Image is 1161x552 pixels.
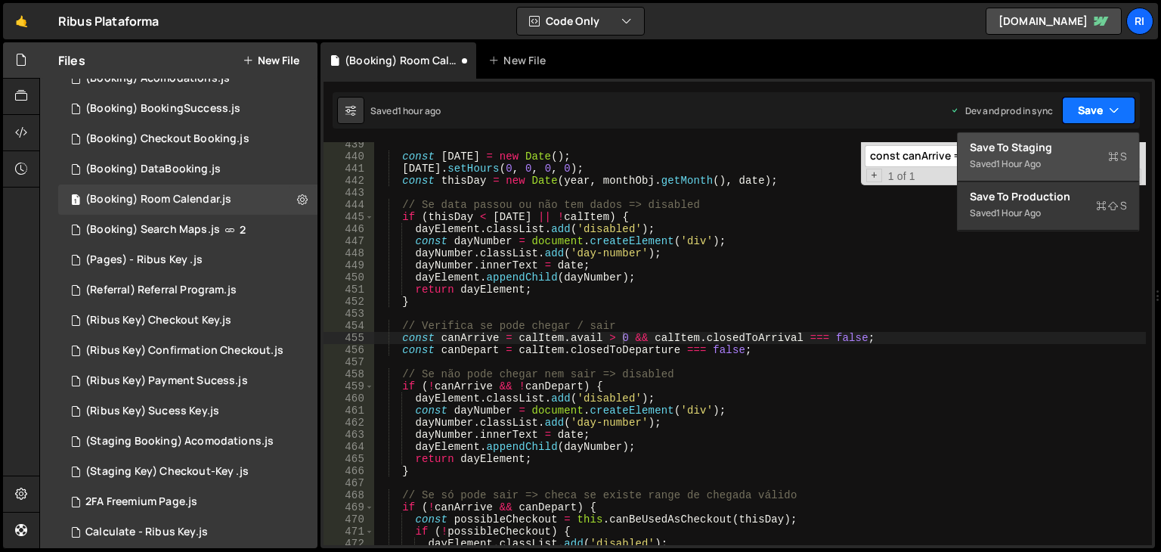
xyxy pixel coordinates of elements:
[324,284,374,296] div: 451
[324,175,374,187] div: 442
[324,332,374,344] div: 455
[1108,149,1127,164] span: S
[324,259,374,271] div: 449
[324,356,374,368] div: 457
[58,154,317,185] div: 10926/29987.js
[324,429,374,441] div: 463
[324,163,374,175] div: 441
[324,538,374,550] div: 472
[324,247,374,259] div: 448
[58,457,317,487] div: 10926/31675.js
[58,124,317,154] div: 10926/30058.js
[324,296,374,308] div: 452
[324,526,374,538] div: 471
[488,53,552,68] div: New File
[950,104,1053,117] div: Dev and prod in sync
[398,104,441,117] div: 1 hour ago
[85,526,208,539] div: Calculate - Ribus Key.js
[958,132,1139,181] button: Save to StagingS Saved1 hour ago
[324,150,374,163] div: 440
[1126,8,1153,35] a: Ri
[324,405,374,417] div: 461
[85,253,203,267] div: (Pages) - Ribus Key .js
[970,189,1127,204] div: Save to Production
[58,396,317,426] div: 10926/31380.js
[517,8,644,35] button: Code Only
[986,8,1122,35] a: [DOMAIN_NAME]
[58,52,85,69] h2: Files
[243,54,299,67] button: New File
[370,104,441,117] div: Saved
[324,392,374,405] div: 460
[85,465,249,479] div: (Staging Key) Checkout-Key .js
[866,169,882,182] span: Toggle Replace mode
[324,368,374,380] div: 458
[85,374,248,388] div: (Ribus Key) Payment Sucess.js
[58,94,317,124] div: 10926/32928.js
[882,170,921,182] span: 1 of 1
[324,501,374,513] div: 469
[85,72,230,85] div: (Booking) Acomodations.js
[58,366,317,396] div: 10926/31673.js
[1096,198,1127,213] span: S
[58,12,159,30] div: Ribus Plataforma
[324,320,374,332] div: 454
[85,102,240,116] div: (Booking) BookingSuccess.js
[324,138,374,150] div: 439
[324,380,374,392] div: 459
[85,435,274,448] div: (Staging Booking) Acomodations.js
[970,155,1127,173] div: Saved
[58,245,317,275] div: 10926/32086.js
[85,344,283,358] div: (Ribus Key) Confirmation Checkout.js
[324,271,374,284] div: 450
[58,215,317,245] div: 10926/34375.js
[85,163,221,176] div: (Booking) DataBooking.js
[324,199,374,211] div: 444
[324,489,374,501] div: 468
[85,132,249,146] div: (Booking) Checkout Booking.js
[58,185,317,215] div: 10926/29592.js
[324,187,374,199] div: 443
[240,224,246,236] span: 2
[970,204,1127,222] div: Saved
[324,223,374,235] div: 446
[85,405,219,418] div: (Ribus Key) Sucess Key.js
[1062,97,1135,124] button: Save
[324,235,374,247] div: 447
[58,336,317,366] div: 10926/32944.js
[324,211,374,223] div: 445
[58,517,317,547] div: 10926/41416.js
[970,140,1127,155] div: Save to Staging
[324,308,374,320] div: 453
[58,305,317,336] div: 10926/30279.js
[958,181,1139,231] button: Save to ProductionS Saved1 hour ago
[324,441,374,453] div: 464
[865,145,1054,167] input: Search for
[996,206,1041,219] div: 1 hour ago
[58,426,317,457] div: 10926/31608.js
[85,314,231,327] div: (Ribus Key) Checkout Key.js
[996,157,1041,170] div: 1 hour ago
[3,3,40,39] a: 🤙
[324,453,374,465] div: 465
[324,513,374,526] div: 470
[345,53,458,68] div: (Booking) Room Calendar.js
[324,344,374,356] div: 456
[85,193,231,206] div: (Booking) Room Calendar.js
[71,195,80,207] span: 1
[58,275,317,305] div: 10926/28795.js
[324,417,374,429] div: 462
[85,495,197,509] div: 2FA Freemium Page.js
[85,223,220,237] div: (Booking) Search Maps.js
[324,477,374,489] div: 467
[58,487,317,517] div: 10926/25558.js
[324,465,374,477] div: 466
[58,64,317,94] div: 10926/29313.js
[85,284,237,297] div: (Referral) Referral Program.js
